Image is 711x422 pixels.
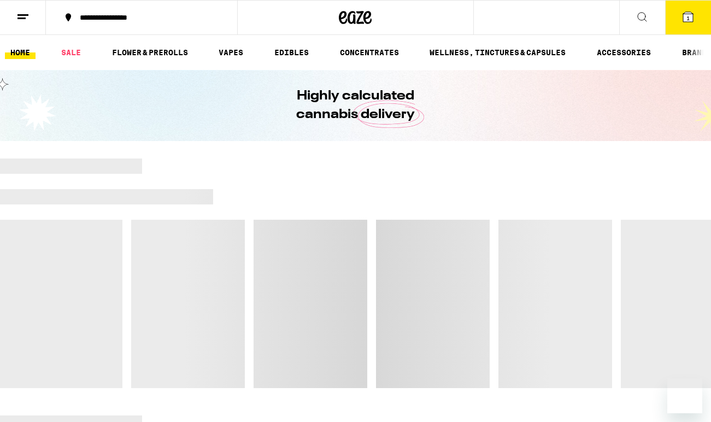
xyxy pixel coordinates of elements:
a: HOME [5,46,36,59]
a: EDIBLES [269,46,314,59]
a: WELLNESS, TINCTURES & CAPSULES [424,46,571,59]
button: 1 [665,1,711,34]
h1: Highly calculated cannabis delivery [266,87,446,124]
span: 1 [686,15,690,21]
a: ACCESSORIES [591,46,656,59]
a: SALE [56,46,86,59]
a: VAPES [213,46,249,59]
a: CONCENTRATES [334,46,404,59]
a: FLOWER & PREROLLS [107,46,193,59]
iframe: Button to launch messaging window [667,378,702,413]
